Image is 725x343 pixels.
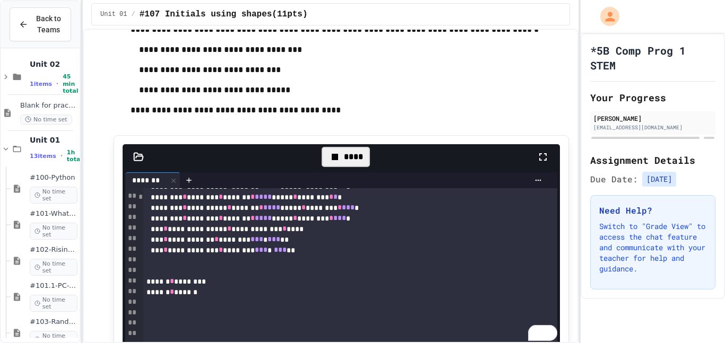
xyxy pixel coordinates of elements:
[590,153,715,168] h2: Assignment Details
[67,149,82,163] span: 1h total
[589,4,622,29] div: My Account
[30,282,77,291] span: #101.1-PC-Where am I?
[34,13,62,36] span: Back to Teams
[100,10,127,19] span: Unit 01
[30,187,77,204] span: No time set
[20,115,72,125] span: No time set
[61,152,63,160] span: •
[599,204,706,217] h3: Need Help?
[30,81,52,87] span: 1 items
[63,73,78,94] span: 45 min total
[30,135,77,145] span: Unit 01
[642,172,676,187] span: [DATE]
[30,245,77,254] span: #102-Rising Sun
[30,173,77,182] span: #100-Python
[30,295,77,312] span: No time set
[593,113,712,123] div: [PERSON_NAME]
[30,153,56,160] span: 13 items
[30,223,77,240] span: No time set
[132,10,135,19] span: /
[599,221,706,274] p: Switch to "Grade View" to access the chat feature and communicate with your teacher for help and ...
[140,8,308,21] span: #107 Initials using shapes(11pts)
[10,7,71,41] button: Back to Teams
[30,318,77,327] span: #103-Random Box
[590,43,715,73] h1: *5B Comp Prog 1 STEM
[20,101,77,110] span: Blank for practice
[56,80,58,88] span: •
[30,209,77,218] span: #101-What's This ??
[590,90,715,105] h2: Your Progress
[593,124,712,131] div: [EMAIL_ADDRESS][DOMAIN_NAME]
[30,59,77,69] span: Unit 02
[590,173,638,186] span: Due Date:
[30,259,77,276] span: No time set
